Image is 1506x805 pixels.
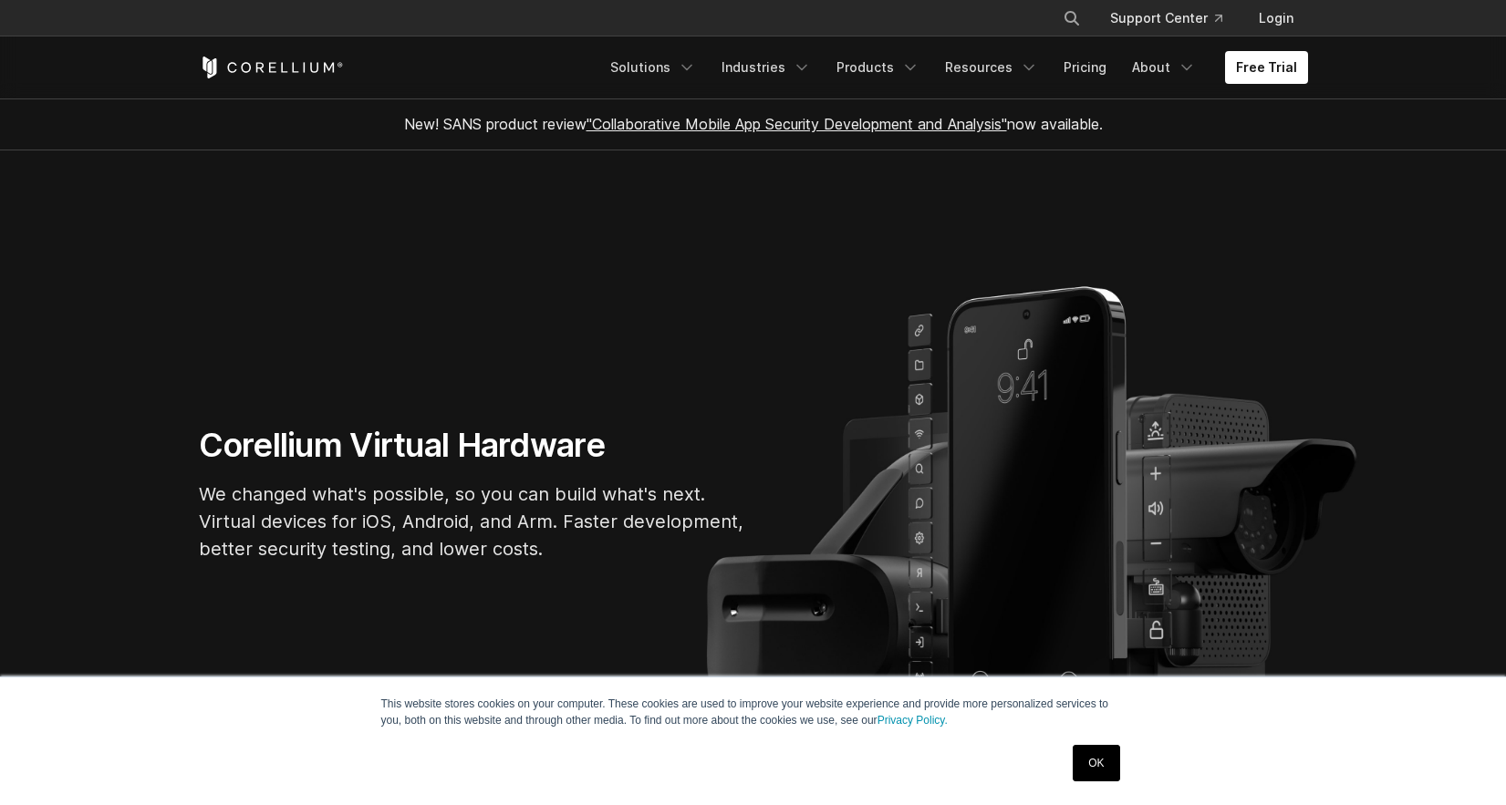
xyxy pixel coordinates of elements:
p: We changed what's possible, so you can build what's next. Virtual devices for iOS, Android, and A... [199,480,746,562]
a: Solutions [599,51,707,84]
div: Navigation Menu [1041,2,1308,35]
a: Login [1244,2,1308,35]
button: Search [1055,2,1088,35]
a: Products [826,51,930,84]
h1: Corellium Virtual Hardware [199,425,746,466]
a: Privacy Policy. [878,714,948,727]
a: OK [1073,745,1119,781]
a: Resources [934,51,1049,84]
a: Pricing [1053,51,1117,84]
a: About [1121,51,1207,84]
div: Navigation Menu [599,51,1308,84]
a: Support Center [1096,2,1237,35]
a: Corellium Home [199,57,344,78]
span: New! SANS product review now available. [404,115,1103,133]
p: This website stores cookies on your computer. These cookies are used to improve your website expe... [381,696,1126,728]
a: Industries [711,51,822,84]
a: Free Trial [1225,51,1308,84]
a: "Collaborative Mobile App Security Development and Analysis" [587,115,1007,133]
